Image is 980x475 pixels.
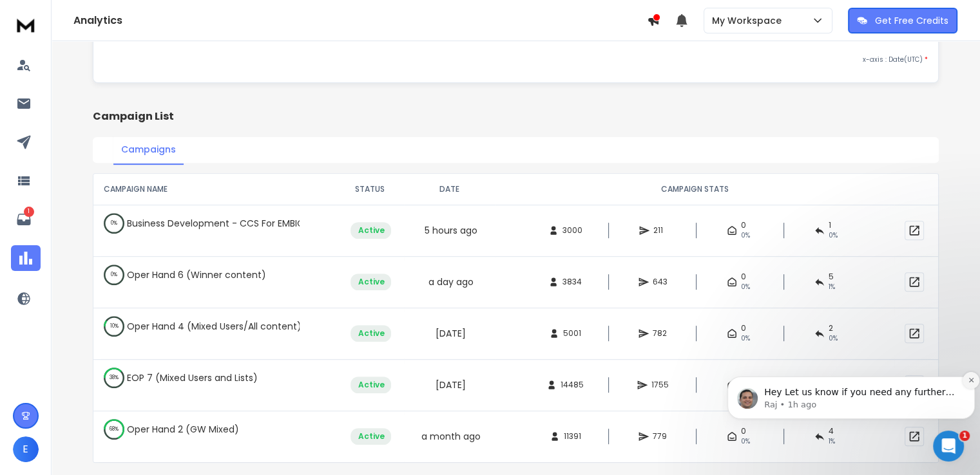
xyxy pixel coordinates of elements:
[404,174,495,205] th: DATE
[829,436,835,447] span: 1 %
[741,272,746,282] span: 0
[404,256,495,308] td: a day ago
[741,230,750,241] span: 0%
[13,436,39,462] button: E
[11,207,37,232] a: 1
[104,55,928,64] p: x-axis : Date(UTC)
[933,431,964,461] iframe: Intercom live chat
[653,431,667,442] span: 779
[741,220,746,230] span: 0
[564,431,581,442] span: 11391
[73,13,647,28] h1: Analytics
[829,272,834,282] span: 5
[653,225,666,236] span: 211
[111,268,117,281] p: 0 %
[93,411,300,447] td: Oper Hand 2 (GW Mixed)
[110,320,119,333] p: 10 %
[959,431,970,441] span: 1
[562,277,582,287] span: 3834
[495,174,894,205] th: CAMPAIGN STATS
[653,328,667,339] span: 782
[336,174,405,205] th: STATUS
[562,225,582,236] span: 3000
[93,308,300,344] td: Oper Hand 4 (Mixed Users/All content)
[93,174,336,205] th: CAMPAIGN NAME
[829,323,833,333] span: 2
[13,13,39,37] img: logo
[110,371,119,384] p: 38 %
[351,377,391,393] div: Active
[653,277,668,287] span: 643
[741,282,750,292] span: 0%
[24,207,34,217] p: 1
[741,333,750,344] span: 0%
[404,308,495,359] td: [DATE]
[829,220,831,230] span: 1
[741,323,746,333] span: 0
[741,436,750,447] span: 0%
[722,349,980,440] iframe: Intercom notifications message
[404,411,495,462] td: a month ago
[561,380,584,390] span: 14485
[829,230,838,241] span: 0 %
[712,14,787,27] p: My Workspace
[111,217,117,230] p: 0 %
[351,325,391,342] div: Active
[848,8,957,33] button: Get Free Credits
[93,257,300,293] td: Oper Hand 6 (Winner content)
[351,274,391,290] div: Active
[829,282,835,292] span: 1 %
[93,205,300,241] td: Business Development - CCS For EMBIOS
[93,109,939,124] h2: Campaign List
[93,360,300,396] td: EOP 7 (Mixed Users and Lists)
[404,359,495,411] td: [DATE]
[829,333,838,344] span: 0 %
[404,205,495,256] td: 5 hours ago
[351,222,391,239] div: Active
[351,428,391,445] div: Active
[875,14,948,27] p: Get Free Credits
[113,135,184,165] button: Campaigns
[563,328,581,339] span: 5001
[651,380,669,390] span: 1755
[110,423,119,436] p: 68 %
